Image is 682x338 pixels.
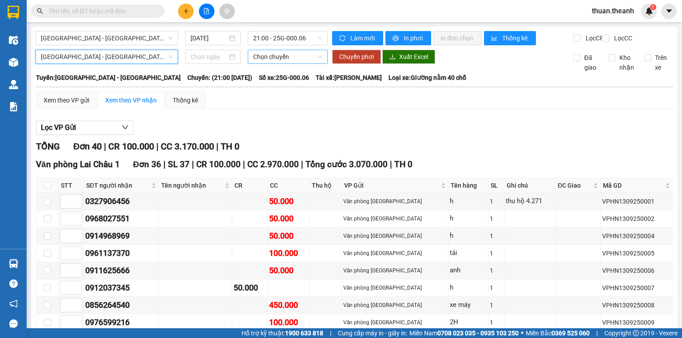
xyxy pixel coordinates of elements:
[450,196,487,207] div: h
[85,195,157,208] div: 0327906456
[651,53,673,72] span: Trên xe
[85,299,157,311] div: 0856264540
[133,159,162,169] span: Đơn 36
[316,73,382,83] span: Tài xế: [PERSON_NAME]
[601,210,673,228] td: VPHN1309250002
[601,228,673,245] td: VPHN1309250004
[596,328,598,338] span: |
[645,7,653,15] img: icon-new-feature
[161,181,223,190] span: Tên người nhận
[602,248,671,258] div: VPHN1309250005
[633,330,639,336] span: copyright
[85,212,157,225] div: 0968027551
[216,141,218,152] span: |
[344,181,439,190] span: VP Gửi
[36,159,120,169] span: Văn phòng Lai Châu 1
[450,213,487,224] div: h
[339,35,347,42] span: sync
[390,159,392,169] span: |
[437,330,519,337] strong: 0708 023 035 - 0935 103 250
[394,159,412,169] span: TH 0
[219,4,235,19] button: aim
[221,141,239,152] span: TH 0
[450,231,487,241] div: h
[309,178,342,193] th: Thu hộ
[343,318,447,327] div: Văn phòng [GEOGRAPHIC_DATA]
[393,35,400,42] span: printer
[9,299,18,308] span: notification
[187,73,252,83] span: Chuyến: (21:00 [DATE])
[84,262,159,279] td: 0911625666
[602,266,671,275] div: VPHN1309250006
[350,33,376,43] span: Làm mới
[269,264,308,277] div: 50.000
[84,245,159,262] td: 0961137370
[84,228,159,245] td: 0914968969
[343,232,447,240] div: Văn phòng [GEOGRAPHIC_DATA]
[448,178,489,193] th: Tên hàng
[243,159,245,169] span: |
[343,197,447,206] div: Văn phòng [GEOGRAPHIC_DATA]
[36,121,134,135] button: Lọc VP Gửi
[585,5,641,16] span: thuan.theanh
[526,328,590,338] span: Miền Bắc
[602,214,671,224] div: VPHN1309250002
[41,31,173,45] span: Hà Nội - Lai Châu
[122,124,129,131] span: down
[665,7,673,15] span: caret-down
[601,262,673,279] td: VPHN1309250006
[343,284,447,292] div: Văn phòng [GEOGRAPHIC_DATA]
[343,301,447,310] div: Văn phòng [GEOGRAPHIC_DATA]
[36,74,181,81] b: Tuyến: [GEOGRAPHIC_DATA] - [GEOGRAPHIC_DATA]
[450,265,487,276] div: anh
[601,314,673,331] td: VPHN1309250009
[173,95,198,105] div: Thống kê
[37,8,43,14] span: search
[602,300,671,310] div: VPHN1309250008
[192,159,194,169] span: |
[651,4,654,10] span: 1
[343,215,447,223] div: Văn phòng [GEOGRAPHIC_DATA]
[602,318,671,327] div: VPHN1309250009
[9,58,18,67] img: warehouse-icon
[178,4,194,19] button: plus
[650,4,656,10] sup: 1
[342,228,448,245] td: Văn phòng Hà Nội
[338,328,407,338] span: Cung cấp máy in - giấy in:
[342,262,448,279] td: Văn phòng Hà Nội
[9,102,18,111] img: solution-icon
[551,330,590,337] strong: 0369 525 060
[490,197,502,206] div: 1
[603,181,663,190] span: Mã GD
[504,178,556,193] th: Ghi chú
[343,267,447,275] div: Văn phòng [GEOGRAPHIC_DATA]
[342,279,448,297] td: Văn phòng Hà Nội
[232,178,268,193] th: CR
[301,159,303,169] span: |
[389,73,466,83] span: Loại xe: Giường nằm 40 chỗ
[41,122,76,133] span: Lọc VP Gửi
[601,279,673,297] td: VPHN1309250007
[253,50,323,63] span: Chọn chuyến
[269,212,308,225] div: 50.000
[199,4,214,19] button: file-add
[253,31,323,45] span: 21:00 - 25G-000.06
[342,245,448,262] td: Văn phòng Hà Nội
[490,248,502,258] div: 1
[268,178,309,193] th: CC
[247,159,299,169] span: CC 2.970.000
[558,181,591,190] span: ĐC Giao
[73,141,102,152] span: Đơn 40
[104,141,106,152] span: |
[85,282,157,294] div: 0912037345
[602,283,671,293] div: VPHN1309250007
[84,297,159,314] td: 0856264540
[490,231,502,241] div: 1
[342,210,448,228] td: Văn phòng Hà Nội
[41,50,173,63] span: Hà Nội - Lai Châu
[601,245,673,262] td: VPHN1309250005
[490,266,502,275] div: 1
[409,328,519,338] span: Miền Nam
[342,314,448,331] td: Văn phòng Hà Nội
[203,8,210,14] span: file-add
